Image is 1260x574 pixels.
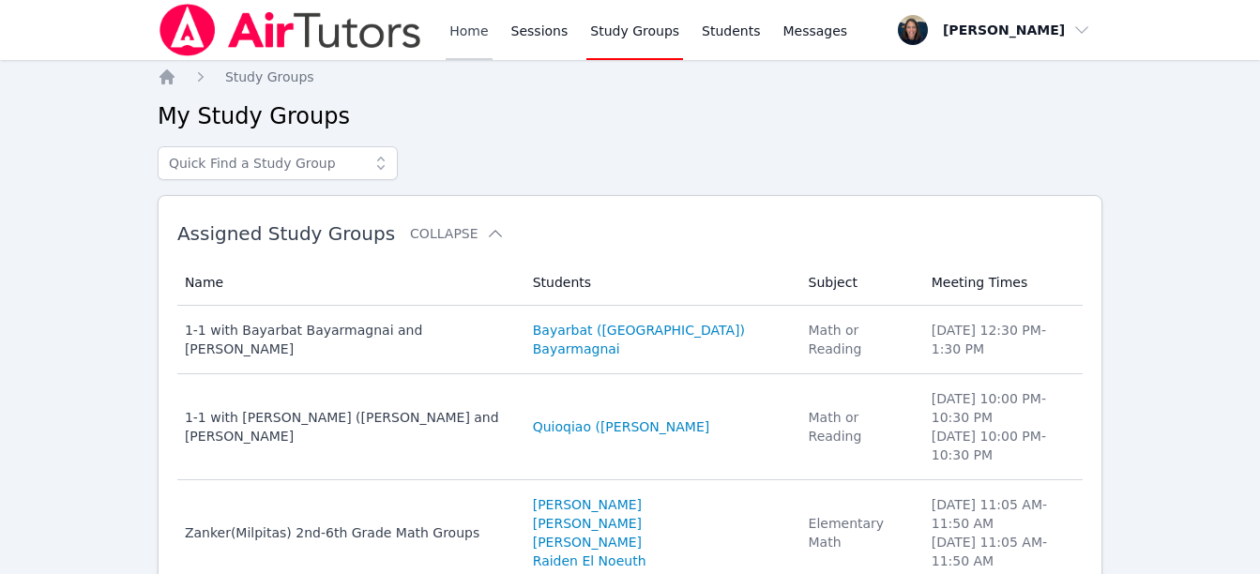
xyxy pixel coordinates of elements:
[158,4,423,56] img: Air Tutors
[185,523,510,542] div: Zanker(Milpitas) 2nd-6th Grade Math Groups
[225,69,314,84] span: Study Groups
[533,551,646,570] a: Raiden El Noeuth
[185,408,510,446] div: 1-1 with [PERSON_NAME] ([PERSON_NAME] and [PERSON_NAME]
[809,408,909,446] div: Math or Reading
[177,374,1083,480] tr: 1-1 with [PERSON_NAME] ([PERSON_NAME] and [PERSON_NAME]Quioqiao ([PERSON_NAME]Math or Reading[DAT...
[158,68,1102,86] nav: Breadcrumb
[533,495,642,514] a: [PERSON_NAME]
[522,260,797,306] th: Students
[177,260,522,306] th: Name
[809,321,909,358] div: Math or Reading
[783,22,848,40] span: Messages
[158,101,1102,131] h2: My Study Groups
[533,514,642,533] a: [PERSON_NAME]
[177,222,395,245] span: Assigned Study Groups
[932,495,1071,533] li: [DATE] 11:05 AM - 11:50 AM
[185,321,510,358] div: 1-1 with Bayarbat Bayarmagnai and [PERSON_NAME]
[533,417,709,436] a: Quioqiao ([PERSON_NAME]
[177,306,1083,374] tr: 1-1 with Bayarbat Bayarmagnai and [PERSON_NAME]Bayarbat ([GEOGRAPHIC_DATA]) BayarmagnaiMath or Re...
[932,321,1071,358] li: [DATE] 12:30 PM - 1:30 PM
[809,514,909,551] div: Elementary Math
[158,146,398,180] input: Quick Find a Study Group
[225,68,314,86] a: Study Groups
[533,533,642,551] a: [PERSON_NAME]
[797,260,920,306] th: Subject
[932,389,1071,427] li: [DATE] 10:00 PM - 10:30 PM
[410,224,504,243] button: Collapse
[932,427,1071,464] li: [DATE] 10:00 PM - 10:30 PM
[533,321,786,358] a: Bayarbat ([GEOGRAPHIC_DATA]) Bayarmagnai
[920,260,1083,306] th: Meeting Times
[932,533,1071,570] li: [DATE] 11:05 AM - 11:50 AM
